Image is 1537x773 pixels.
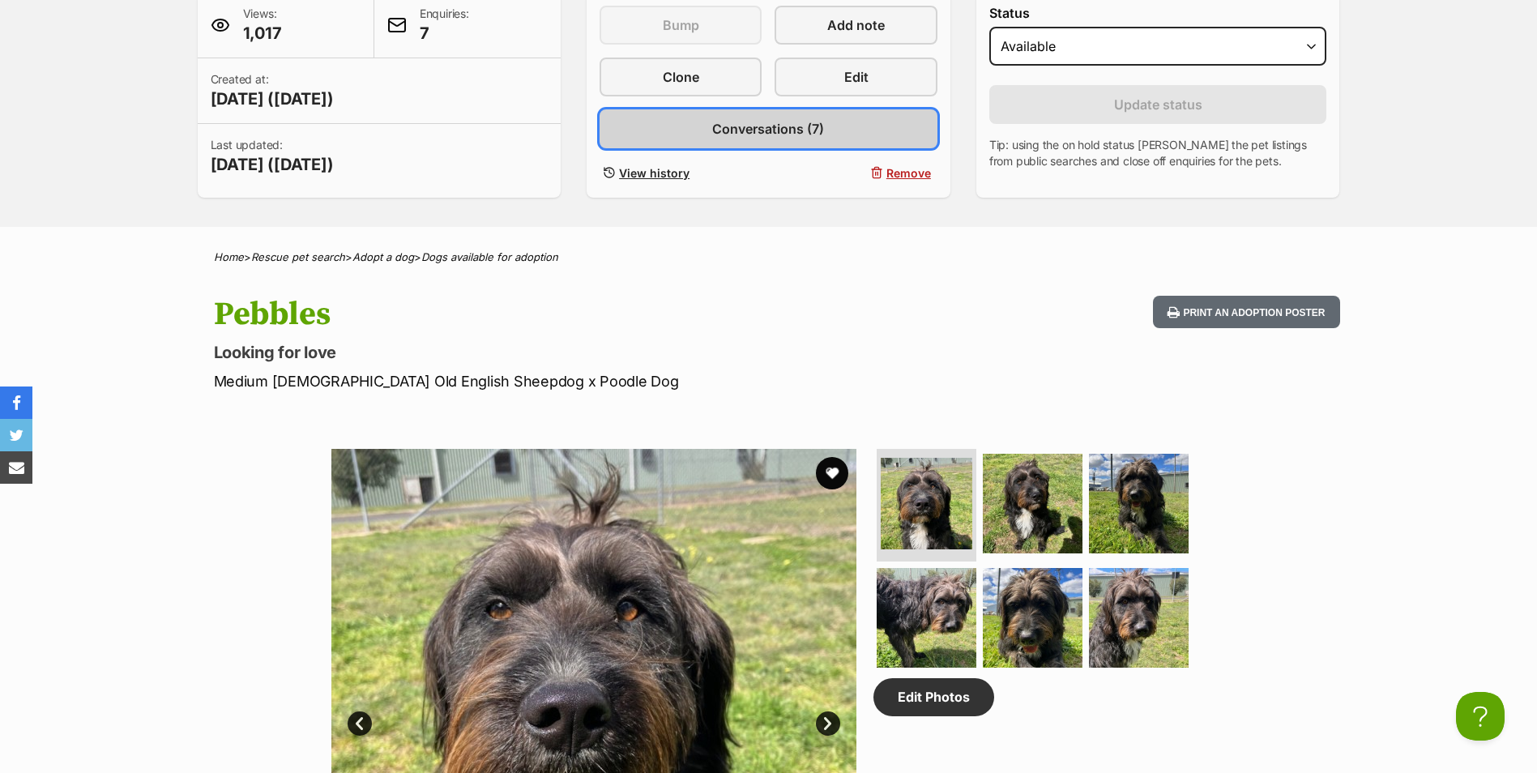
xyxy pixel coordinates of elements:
[420,22,469,45] span: 7
[816,457,848,489] button: favourite
[214,296,899,333] h1: Pebbles
[886,164,931,182] span: Remove
[243,6,282,45] p: Views:
[214,250,244,263] a: Home
[243,22,282,45] span: 1,017
[844,67,869,87] span: Edit
[214,341,899,364] p: Looking for love
[881,458,972,549] img: Photo of Pebbles
[1114,95,1202,114] span: Update status
[775,58,937,96] a: Edit
[421,250,558,263] a: Dogs available for adoption
[873,678,994,715] a: Edit Photos
[877,568,976,668] img: Photo of Pebbles
[989,6,1327,20] label: Status
[983,568,1082,668] img: Photo of Pebbles
[211,88,334,110] span: [DATE] ([DATE])
[420,6,469,45] p: Enquiries:
[775,6,937,45] a: Add note
[211,137,334,176] p: Last updated:
[1456,692,1505,741] iframe: Help Scout Beacon - Open
[211,153,334,176] span: [DATE] ([DATE])
[663,67,699,87] span: Clone
[1089,454,1189,553] img: Photo of Pebbles
[173,251,1364,263] div: > > >
[983,454,1082,553] img: Photo of Pebbles
[1089,568,1189,668] img: Photo of Pebbles
[619,164,690,182] span: View history
[352,250,414,263] a: Adopt a dog
[663,15,699,35] span: Bump
[211,71,334,110] p: Created at:
[712,119,824,139] span: Conversations (7)
[251,250,345,263] a: Rescue pet search
[214,370,899,392] p: Medium [DEMOGRAPHIC_DATA] Old English Sheepdog x Poodle Dog
[827,15,885,35] span: Add note
[600,58,762,96] a: Clone
[816,711,840,736] a: Next
[600,109,937,148] a: Conversations (7)
[348,711,372,736] a: Prev
[1153,296,1339,329] button: Print an adoption poster
[600,6,762,45] button: Bump
[775,161,937,185] button: Remove
[989,137,1327,169] p: Tip: using the on hold status [PERSON_NAME] the pet listings from public searches and close off e...
[600,161,762,185] a: View history
[989,85,1327,124] button: Update status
